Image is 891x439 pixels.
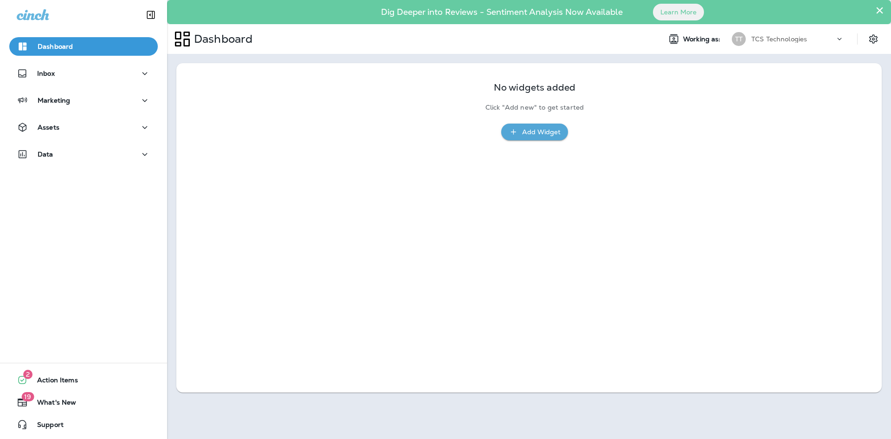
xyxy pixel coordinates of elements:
span: 2 [23,370,32,379]
button: Collapse Sidebar [138,6,164,24]
button: Learn More [653,4,704,20]
button: Inbox [9,64,158,83]
div: TT [732,32,746,46]
p: No widgets added [494,84,575,92]
button: 19What's New [9,393,158,412]
button: Close [875,3,884,18]
span: Working as: [683,35,723,43]
button: 2Action Items [9,371,158,389]
button: Marketing [9,91,158,110]
p: Click "Add new" to get started [485,104,584,111]
span: What's New [28,399,76,410]
button: Settings [865,31,882,47]
p: Dashboard [38,43,73,50]
p: TCS Technologies [751,35,807,43]
button: Add Widget [501,124,568,141]
p: Dig Deeper into Reviews - Sentiment Analysis Now Available [354,11,650,13]
span: Support [28,421,64,432]
button: Data [9,145,158,164]
p: Dashboard [190,32,252,46]
p: Inbox [37,70,55,77]
div: Add Widget [522,126,561,138]
span: Action Items [28,376,78,387]
button: Dashboard [9,37,158,56]
button: Assets [9,118,158,137]
span: 19 [21,392,34,401]
p: Marketing [38,97,70,104]
p: Assets [38,124,59,131]
button: Support [9,415,158,434]
p: Data [38,151,53,158]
